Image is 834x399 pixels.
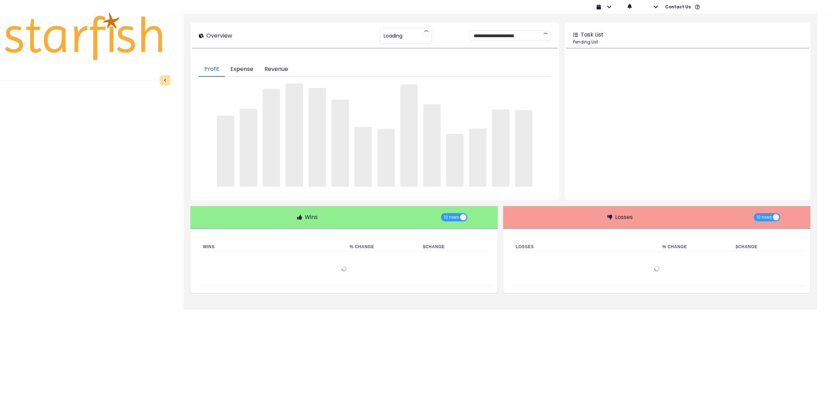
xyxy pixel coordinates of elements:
[286,83,303,187] span: ‌
[197,243,344,251] th: Wins
[259,62,294,77] button: Revenue
[423,104,441,187] span: ‌
[581,31,604,39] p: Task List
[657,243,730,251] th: % Change
[354,127,372,187] span: ‌
[263,89,280,187] span: ‌
[225,62,259,77] button: Expense
[384,28,402,43] span: Loading
[417,243,491,251] th: $ Change
[515,110,532,187] span: ‌
[309,88,326,187] span: ‌
[377,129,395,187] span: ‌
[199,62,225,77] button: Profit
[757,213,772,221] span: 10 rows
[240,109,257,187] span: ‌
[217,116,234,187] span: ‌
[573,39,802,45] p: Pending List
[305,213,318,221] p: Wins
[510,243,657,251] th: Losses
[400,84,418,187] span: ‌
[446,134,464,187] span: ‌
[615,213,633,221] p: Losses
[206,32,232,40] p: Overview
[469,129,486,187] span: ‌
[344,243,417,251] th: % Change
[332,100,349,187] span: ‌
[444,213,459,221] span: 10 rows
[492,109,509,187] span: ‌
[730,243,803,251] th: $ Change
